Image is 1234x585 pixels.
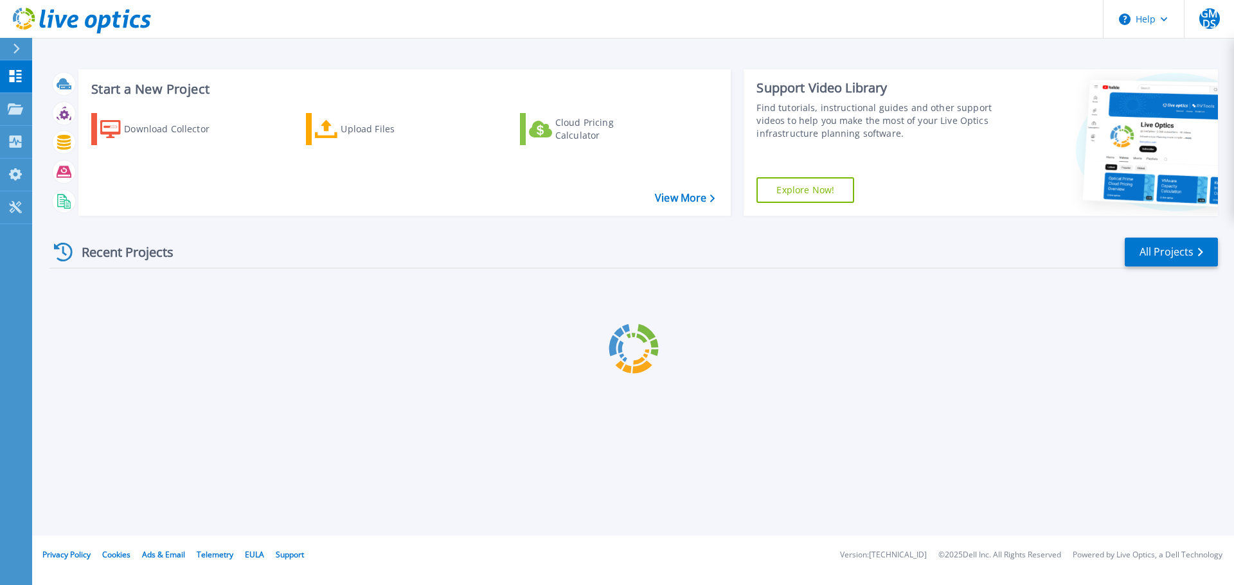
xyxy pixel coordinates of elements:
a: Support [276,549,304,560]
li: Version: [TECHNICAL_ID] [840,551,927,559]
a: Cloud Pricing Calculator [520,113,663,145]
a: Download Collector [91,113,235,145]
a: All Projects [1125,238,1218,266]
div: Support Video Library [756,80,998,96]
li: © 2025 Dell Inc. All Rights Reserved [938,551,1061,559]
a: Cookies [102,549,130,560]
a: Upload Files [306,113,449,145]
h3: Start a New Project [91,82,715,96]
div: Upload Files [341,116,443,142]
li: Powered by Live Optics, a Dell Technology [1073,551,1222,559]
div: Cloud Pricing Calculator [555,116,658,142]
div: Download Collector [124,116,227,142]
div: Find tutorials, instructional guides and other support videos to help you make the most of your L... [756,101,998,140]
a: EULA [245,549,264,560]
a: Explore Now! [756,177,854,203]
a: Telemetry [197,549,233,560]
div: Recent Projects [49,236,191,268]
a: Ads & Email [142,549,185,560]
a: Privacy Policy [42,549,91,560]
span: GMDS [1199,8,1220,29]
a: View More [655,192,715,204]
